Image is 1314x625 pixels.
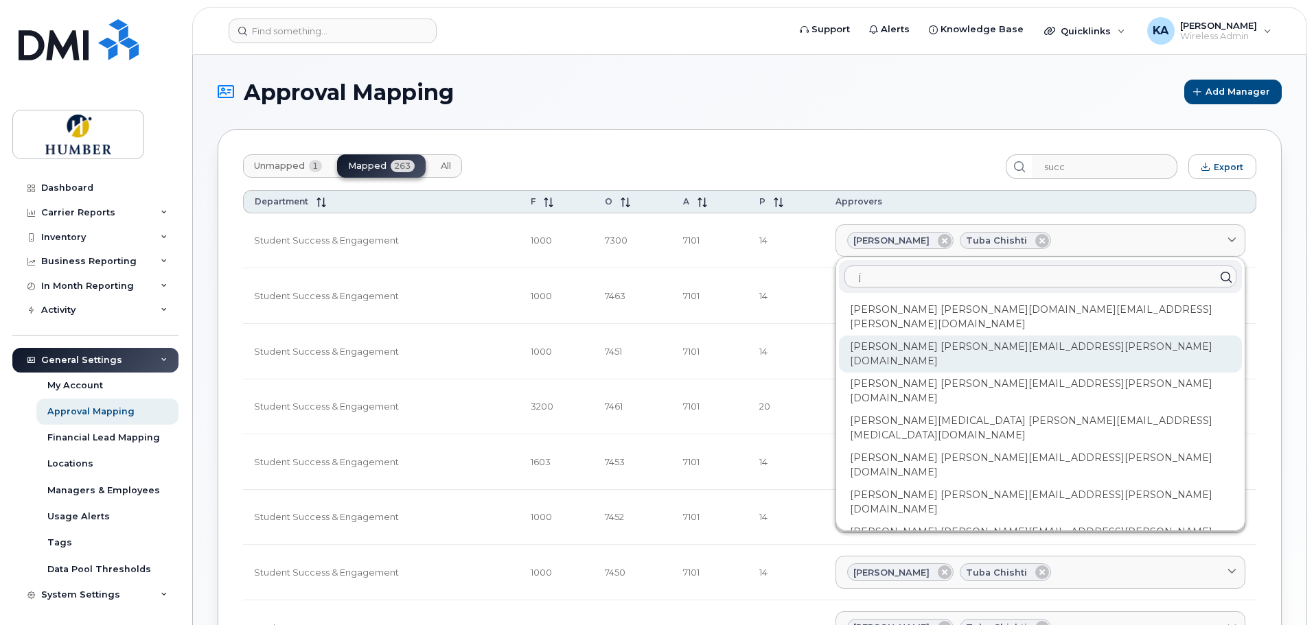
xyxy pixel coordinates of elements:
td: 7101 [672,490,748,545]
span: [PERSON_NAME] [853,234,930,247]
td: 7101 [672,434,748,490]
td: 14 [748,490,825,545]
td: Student Success & Engagement [243,213,520,269]
td: 1000 [520,545,594,600]
span: 1 [309,160,322,172]
td: 14 [748,545,825,600]
div: [PERSON_NAME][MEDICAL_DATA] [PERSON_NAME][EMAIL_ADDRESS][MEDICAL_DATA][DOMAIN_NAME] [839,410,1242,447]
span: Export [1214,162,1243,172]
td: 3200 [520,379,594,435]
td: 7463 [594,268,672,324]
span: Approvers [835,196,882,207]
span: Department [255,196,308,207]
button: Export [1188,154,1256,179]
td: 14 [748,213,825,269]
td: 7101 [672,379,748,435]
td: 7452 [594,490,672,545]
a: [PERSON_NAME]Tuba Chishti [835,224,1245,257]
td: 7101 [672,324,748,379]
div: [PERSON_NAME] [PERSON_NAME][EMAIL_ADDRESS][PERSON_NAME][DOMAIN_NAME] [839,521,1242,558]
td: Student Success & Engagement [243,434,520,490]
div: [PERSON_NAME] [PERSON_NAME][EMAIL_ADDRESS][PERSON_NAME][DOMAIN_NAME] [839,447,1242,484]
div: [PERSON_NAME] [PERSON_NAME][EMAIL_ADDRESS][PERSON_NAME][DOMAIN_NAME] [839,335,1242,373]
span: A [683,196,689,207]
td: 7450 [594,545,672,600]
td: Student Success & Engagement [243,379,520,435]
td: 1603 [520,434,594,490]
td: Student Success & Engagement [243,545,520,600]
span: O [605,196,612,207]
td: 1000 [520,490,594,545]
td: 7101 [672,213,748,269]
td: 1000 [520,268,594,324]
span: [PERSON_NAME] [853,566,930,579]
div: [PERSON_NAME] [PERSON_NAME][DOMAIN_NAME][EMAIL_ADDRESS][PERSON_NAME][DOMAIN_NAME] [839,298,1242,335]
span: All [441,161,451,172]
a: [PERSON_NAME]Tuba Chishti [835,556,1245,589]
span: Tuba Chishti [966,234,1027,247]
td: 7453 [594,434,672,490]
div: [PERSON_NAME] [PERSON_NAME][EMAIL_ADDRESS][PERSON_NAME][DOMAIN_NAME] [839,373,1242,410]
td: 7101 [672,545,748,600]
td: 1000 [520,324,594,379]
td: 14 [748,324,825,379]
td: 14 [748,434,825,490]
td: 7451 [594,324,672,379]
div: [PERSON_NAME] [PERSON_NAME][EMAIL_ADDRESS][PERSON_NAME][DOMAIN_NAME] [839,484,1242,521]
td: 7300 [594,213,672,269]
td: 20 [748,379,825,435]
span: Add Manager [1206,85,1270,98]
td: Student Success & Engagement [243,490,520,545]
td: Student Success & Engagement [243,324,520,379]
td: Student Success & Engagement [243,268,520,324]
button: Add Manager [1184,80,1282,104]
td: 7461 [594,379,672,435]
input: Search... [1032,154,1177,179]
span: P [759,196,765,207]
td: 7101 [672,268,748,324]
span: Unmapped [254,161,305,172]
span: F [531,196,535,207]
span: Approval Mapping [244,80,454,104]
td: 14 [748,268,825,324]
td: 1000 [520,213,594,269]
span: Tuba Chishti [966,566,1027,579]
